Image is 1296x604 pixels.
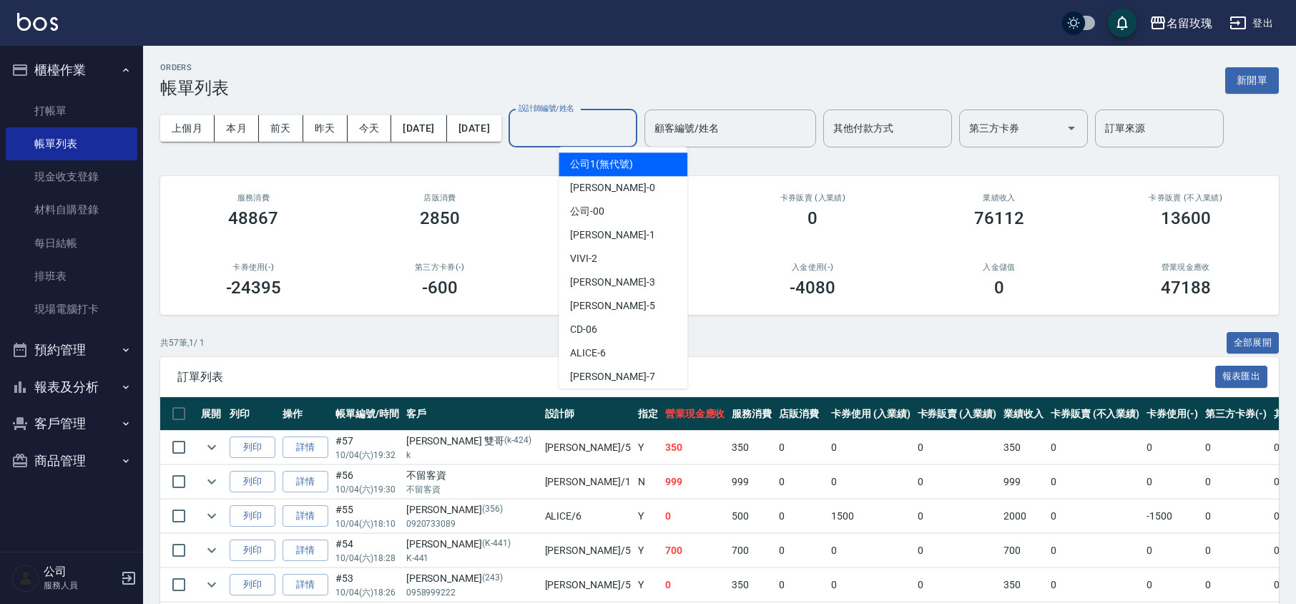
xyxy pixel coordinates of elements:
[634,500,662,533] td: Y
[570,228,654,243] span: [PERSON_NAME] -1
[1202,397,1270,431] th: 第三方卡券(-)
[6,94,137,127] a: 打帳單
[1047,397,1143,431] th: 卡券販賣 (不入業績)
[1047,431,1143,464] td: 0
[259,115,303,142] button: 前天
[974,208,1024,228] h3: 76112
[1161,208,1211,228] h3: 13600
[160,336,205,349] p: 共 57 筆, 1 / 1
[482,537,511,552] p: (K-441)
[504,434,531,449] p: (k-424)
[482,502,503,517] p: (356)
[1202,500,1270,533] td: 0
[201,437,222,458] button: expand row
[1143,397,1202,431] th: 卡券使用(-)
[923,263,1076,272] h2: 入金儲值
[482,571,503,586] p: (243)
[1227,332,1280,354] button: 全部展開
[541,397,634,431] th: 設計師
[6,193,137,226] a: 材料自購登錄
[406,502,538,517] div: [PERSON_NAME]
[634,397,662,431] th: 指定
[230,574,275,596] button: 列印
[634,431,662,464] td: Y
[335,552,399,565] p: 10/04 (六) 18:28
[1202,431,1270,464] td: 0
[570,204,604,219] span: 公司 -00
[283,574,328,596] a: 詳情
[828,397,914,431] th: 卡券使用 (入業績)
[737,263,889,272] h2: 入金使用(-)
[160,115,215,142] button: 上個月
[1143,465,1202,499] td: 0
[230,437,275,459] button: 列印
[519,103,574,114] label: 設計師編號/姓名
[1000,397,1047,431] th: 業績收入
[1143,500,1202,533] td: -1500
[1202,465,1270,499] td: 0
[1000,500,1047,533] td: 2000
[406,571,538,586] div: [PERSON_NAME]
[775,534,828,568] td: 0
[279,397,332,431] th: 操作
[6,127,137,160] a: 帳單列表
[570,346,606,361] span: ALICE -6
[447,115,501,142] button: [DATE]
[914,534,1001,568] td: 0
[914,568,1001,602] td: 0
[1047,534,1143,568] td: 0
[283,540,328,562] a: 詳情
[1000,431,1047,464] td: 350
[406,449,538,462] p: k
[6,331,137,369] button: 預約管理
[828,465,914,499] td: 0
[332,465,403,499] td: #56
[541,500,634,533] td: ALICE /6
[6,160,137,193] a: 現金收支登錄
[283,437,328,459] a: 詳情
[226,397,279,431] th: 列印
[550,263,702,272] h2: 其他付款方式(-)
[775,500,828,533] td: 0
[160,78,229,98] h3: 帳單列表
[914,397,1001,431] th: 卡券販賣 (入業績)
[406,552,538,565] p: K-441
[335,483,399,496] p: 10/04 (六) 19:30
[332,568,403,602] td: #53
[6,227,137,260] a: 每日結帳
[1000,534,1047,568] td: 700
[406,468,538,483] div: 不留客資
[807,208,818,228] h3: 0
[420,208,460,228] h3: 2850
[1215,369,1268,383] a: 報表匯出
[17,13,58,31] img: Logo
[332,534,403,568] td: #54
[201,574,222,595] button: expand row
[662,397,729,431] th: 營業現金應收
[364,263,516,272] h2: 第三方卡券(-)
[335,517,399,530] p: 10/04 (六) 18:10
[406,517,538,530] p: 0920733089
[914,465,1001,499] td: 0
[44,565,117,579] h5: 公司
[1047,568,1143,602] td: 0
[994,278,1004,298] h3: 0
[391,115,446,142] button: [DATE]
[1109,193,1262,203] h2: 卡券販賣 (不入業績)
[226,278,282,298] h3: -24395
[6,260,137,293] a: 排班表
[201,540,222,561] button: expand row
[44,579,117,592] p: 服務人員
[406,434,538,449] div: [PERSON_NAME] 雙哥
[728,568,775,602] td: 350
[1143,534,1202,568] td: 0
[541,431,634,464] td: [PERSON_NAME] /5
[1000,465,1047,499] td: 999
[6,52,137,89] button: 櫃檯作業
[1000,568,1047,602] td: 350
[1202,568,1270,602] td: 0
[914,500,1001,533] td: 0
[1161,278,1211,298] h3: 47188
[160,63,229,72] h2: ORDERS
[1225,73,1279,87] a: 新開單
